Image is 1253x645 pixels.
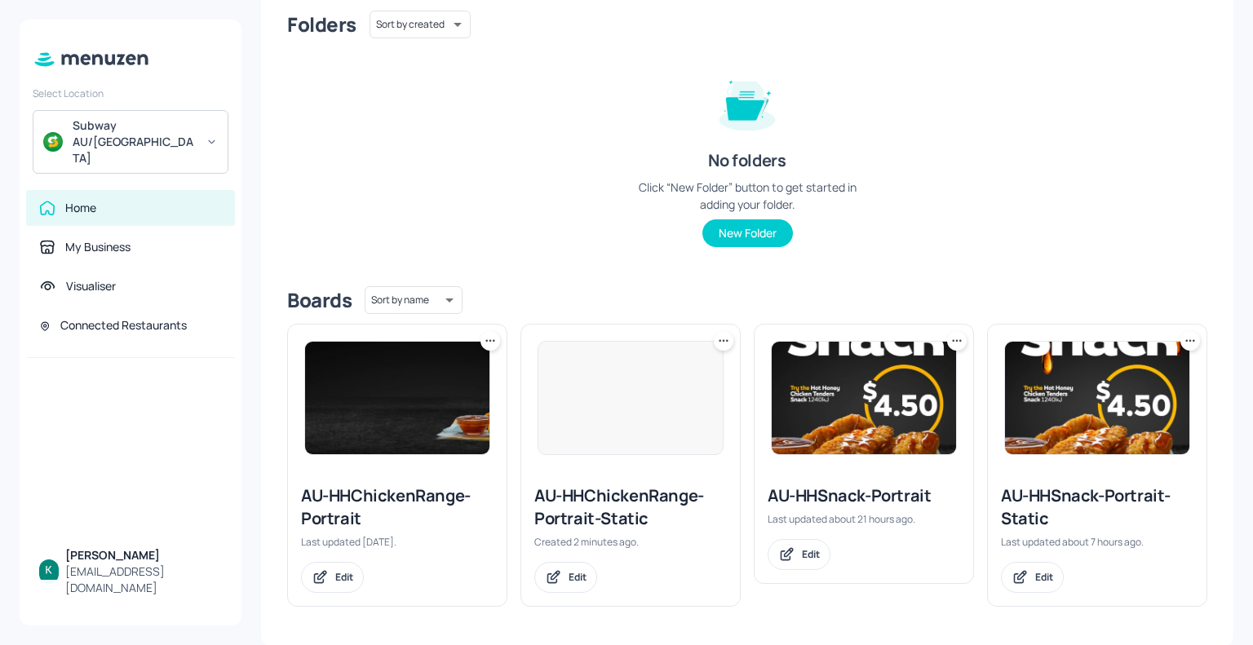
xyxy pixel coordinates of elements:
[66,278,116,294] div: Visualiser
[772,342,956,454] img: 2025-10-06-175976372395959u2jx7of7d.jpeg
[625,179,870,213] div: Click “New Folder” button to get started in adding your folder.
[1001,535,1193,549] div: Last updated about 7 hours ago.
[802,547,820,561] div: Edit
[39,559,59,579] img: ACg8ocKBIlbXoTTzaZ8RZ_0B6YnoiWvEjOPx6MQW7xFGuDwnGH3hbQ=s96-c
[301,484,494,530] div: AU-HHChickenRange-Portrait
[65,200,96,216] div: Home
[65,563,222,596] div: [EMAIL_ADDRESS][DOMAIN_NAME]
[768,484,960,507] div: AU-HHSnack-Portrait
[1005,342,1189,454] img: 2025-10-07-17598160277350y3f0mq1rvcc.jpeg
[60,317,187,334] div: Connected Restaurants
[287,11,356,38] div: Folders
[702,219,793,247] button: New Folder
[305,342,489,454] img: 2025-09-30-175921337474025odqbqmlp4.jpeg
[287,287,352,313] div: Boards
[768,512,960,526] div: Last updated about 21 hours ago.
[65,239,131,255] div: My Business
[335,570,353,584] div: Edit
[301,535,494,549] div: Last updated [DATE].
[65,547,222,563] div: [PERSON_NAME]
[1035,570,1053,584] div: Edit
[73,117,196,166] div: Subway AU/[GEOGRAPHIC_DATA]
[33,86,228,100] div: Select Location
[365,284,463,316] div: Sort by name
[706,61,788,143] img: folder-empty
[534,484,727,530] div: AU-HHChickenRange-Portrait-Static
[569,570,587,584] div: Edit
[708,149,786,172] div: No folders
[370,8,471,41] div: Sort by created
[534,535,727,549] div: Created 2 minutes ago.
[1001,484,1193,530] div: AU-HHSnack-Portrait-Static
[43,132,63,152] img: avatar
